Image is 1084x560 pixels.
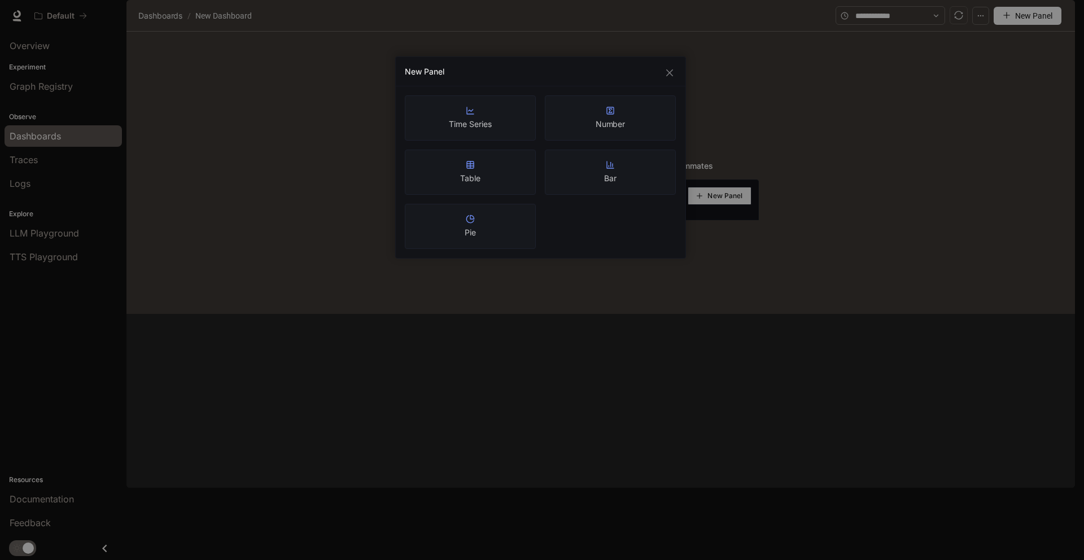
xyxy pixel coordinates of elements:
p: Default [47,11,75,21]
button: All workspaces [29,5,92,27]
span: New Panel [707,193,742,199]
article: Pie [465,227,476,238]
article: Bar [604,173,617,184]
button: New Panel [688,187,751,205]
div: New Panel [405,66,676,77]
span: New Panel [1015,10,1052,22]
span: Dashboards [138,9,182,23]
article: Table [460,173,480,184]
button: New Panel [994,7,1061,25]
button: Dashboards [135,9,185,23]
article: New Dashboard [193,5,254,27]
span: sync [954,11,963,20]
span: plus [1003,11,1011,19]
span: plus [696,193,703,199]
span: close [665,68,674,77]
button: Close [663,67,676,79]
article: Number [596,119,626,130]
span: / [187,10,191,22]
article: Time Series [449,119,491,130]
